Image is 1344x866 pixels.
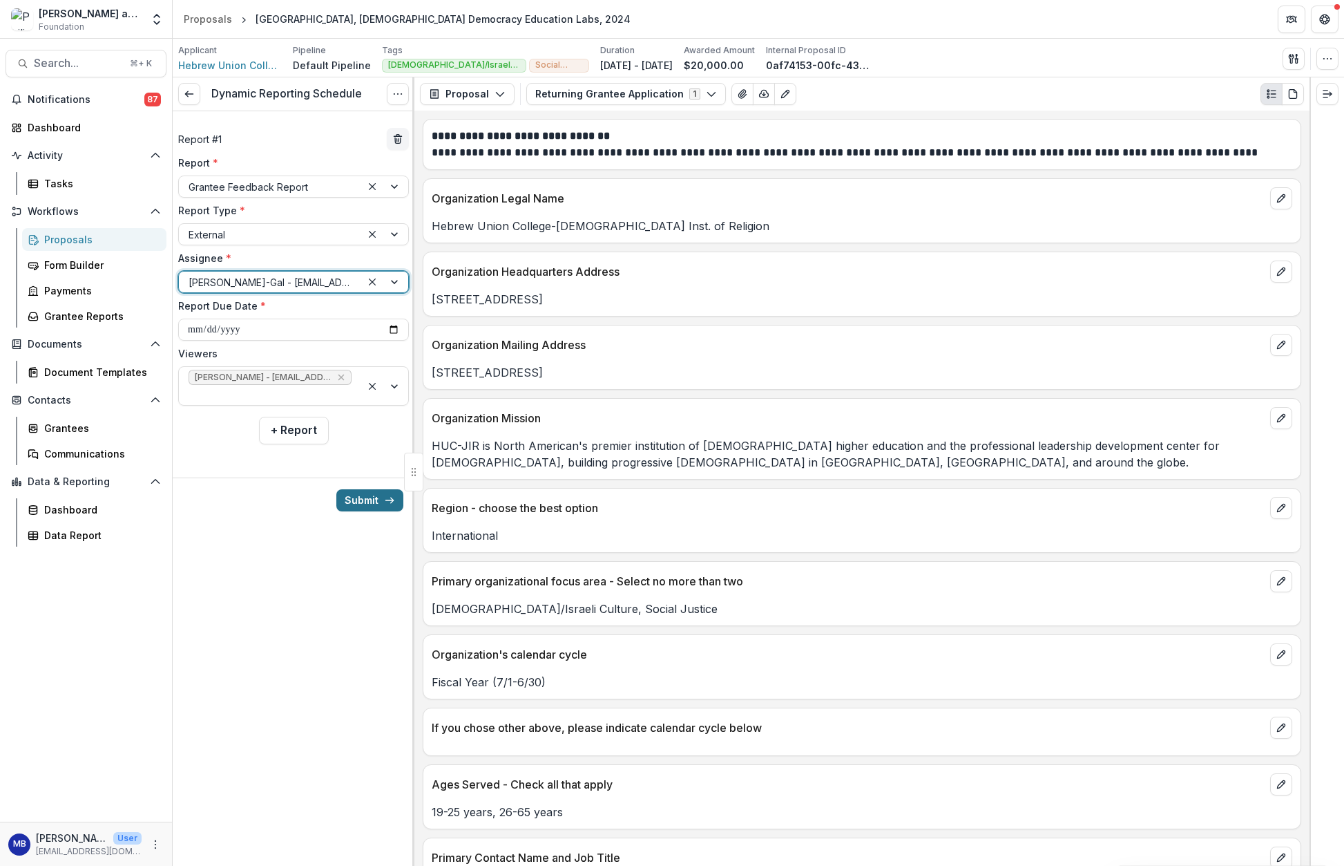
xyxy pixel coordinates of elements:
[211,87,362,100] h3: Dynamic Reporting Schedule
[44,446,155,461] div: Communications
[1270,717,1292,739] button: edit
[432,263,1265,280] p: Organization Headquarters Address
[195,373,332,382] span: [PERSON_NAME] - [EMAIL_ADDRESS][DOMAIN_NAME]
[44,283,155,298] div: Payments
[432,719,1265,736] p: If you chose other above, please indicate calendar cycle below
[1270,187,1292,209] button: edit
[256,12,631,26] div: [GEOGRAPHIC_DATA], [DEMOGRAPHIC_DATA] Democracy Education Labs, 2024
[382,44,403,57] p: Tags
[34,57,122,70] span: Search...
[1270,497,1292,519] button: edit
[1270,334,1292,356] button: edit
[44,365,155,379] div: Document Templates
[6,389,166,411] button: Open Contacts
[178,132,222,147] p: Report # 1
[364,178,381,195] div: Clear selected options
[13,840,26,849] div: Melissa Bemel
[28,206,144,218] span: Workflows
[293,44,326,57] p: Pipeline
[39,6,142,21] div: [PERSON_NAME] and [PERSON_NAME] Foundation
[432,776,1265,793] p: Ages Served - Check all that apply
[259,417,329,444] button: + Report
[336,489,403,511] button: Submit
[44,232,155,247] div: Proposals
[432,804,1292,820] p: 19-25 years, 26-65 years
[432,190,1265,207] p: Organization Legal Name
[364,226,381,243] div: Clear selected options
[28,94,144,106] span: Notifications
[684,58,744,73] p: $20,000.00
[432,849,1265,866] p: Primary Contact Name and Job Title
[387,128,409,150] button: delete
[1278,6,1305,33] button: Partners
[432,218,1292,234] p: Hebrew Union College-[DEMOGRAPHIC_DATA] Inst. of Religion
[6,88,166,111] button: Notifications87
[147,836,164,853] button: More
[178,58,282,73] a: Hebrew Union College-[DEMOGRAPHIC_DATA] Inst. of Religion
[6,333,166,355] button: Open Documents
[178,251,401,265] label: Assignee
[178,9,238,29] a: Proposals
[432,674,1292,690] p: Fiscal Year (7/1-6/30)
[432,500,1265,516] p: Region - choose the best option
[22,305,166,328] a: Grantee Reports
[6,200,166,223] button: Open Workflows
[28,395,144,406] span: Contacts
[178,9,636,29] nav: breadcrumb
[535,60,583,70] span: Social Justice
[28,120,155,135] div: Dashboard
[432,337,1265,353] p: Organization Mailing Address
[22,361,166,384] a: Document Templates
[1270,773,1292,796] button: edit
[44,528,155,543] div: Data Report
[420,83,515,105] button: Proposal
[432,437,1292,471] p: HUC-JIR is North American's premier institution of [DEMOGRAPHIC_DATA] higher education and the pr...
[127,56,155,71] div: ⌘ + K
[6,144,166,167] button: Open Activity
[600,44,635,57] p: Duration
[22,254,166,276] a: Form Builder
[178,44,217,57] p: Applicant
[600,58,673,73] p: [DATE] - [DATE]
[184,12,232,26] div: Proposals
[22,498,166,521] a: Dashboard
[1282,83,1304,105] button: PDF view
[39,21,84,33] span: Foundation
[731,83,753,105] button: View Attached Files
[432,364,1292,381] p: [STREET_ADDRESS]
[6,471,166,493] button: Open Data & Reporting
[22,172,166,195] a: Tasks
[1316,83,1338,105] button: Expand right
[28,150,144,162] span: Activity
[11,8,33,30] img: Philip and Muriel Berman Foundation
[364,378,381,395] div: Clear selected options
[178,203,401,218] label: Report Type
[44,176,155,191] div: Tasks
[36,831,108,845] p: [PERSON_NAME]
[22,279,166,302] a: Payments
[28,476,144,488] span: Data & Reporting
[388,60,520,70] span: [DEMOGRAPHIC_DATA]/Israeli Culture
[432,527,1292,544] p: International
[147,6,166,33] button: Open entity switcher
[336,370,347,384] div: Remove Melissa Bemel - administrator@pmbfoundation.org
[387,83,409,105] button: Options
[1270,407,1292,429] button: edit
[432,573,1265,590] p: Primary organizational focus area - Select no more than two
[684,44,755,57] p: Awarded Amount
[113,832,142,845] p: User
[6,50,166,77] button: Search...
[178,346,401,361] label: Viewers
[1270,570,1292,592] button: edit
[22,442,166,465] a: Communications
[1270,261,1292,283] button: edit
[432,601,1292,617] p: [DEMOGRAPHIC_DATA]/Israeli Culture, Social Justice
[432,291,1292,308] p: [STREET_ADDRESS]
[526,83,726,105] button: Returning Grantee Application1
[432,646,1265,663] p: Organization's calendar cycle
[22,524,166,547] a: Data Report
[178,299,401,313] label: Report Due Date
[6,116,166,139] a: Dashboard
[44,258,155,272] div: Form Builder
